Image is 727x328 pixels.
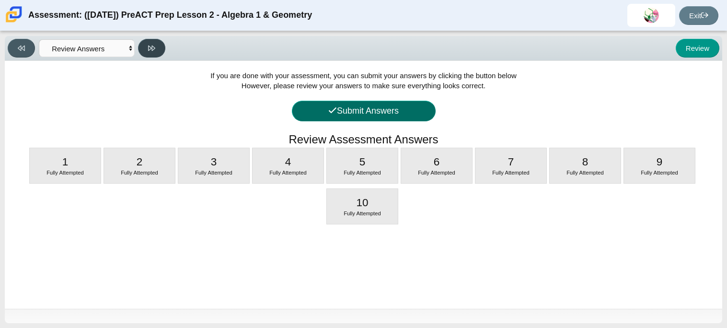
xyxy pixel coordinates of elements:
img: jeremiah.james.1JpW2J [644,8,659,23]
img: Carmen School of Science & Technology [4,4,24,24]
button: Submit Answers [292,101,436,121]
span: Fully Attempted [418,170,455,176]
h1: Review Assessment Answers [288,131,438,148]
span: Fully Attempted [566,170,604,176]
span: Fully Attempted [344,211,381,216]
span: 7 [508,156,514,168]
span: 8 [582,156,589,168]
span: Fully Attempted [121,170,158,176]
span: Fully Attempted [269,170,307,176]
span: Fully Attempted [344,170,381,176]
span: Fully Attempted [492,170,530,176]
span: 10 [356,197,368,209]
span: 3 [211,156,217,168]
span: Fully Attempted [641,170,678,176]
span: 1 [62,156,69,168]
span: Fully Attempted [195,170,232,176]
span: 9 [657,156,663,168]
span: Fully Attempted [46,170,84,176]
span: 2 [137,156,143,168]
span: 5 [359,156,366,168]
span: 4 [285,156,291,168]
div: Assessment: ([DATE]) PreACT Prep Lesson 2 - Algebra 1 & Geometry [28,4,312,27]
button: Review [676,39,719,58]
span: 6 [434,156,440,168]
span: If you are done with your assessment, you can submit your answers by clicking the button below Ho... [210,71,517,90]
a: Carmen School of Science & Technology [4,18,24,26]
a: Exit [679,6,718,25]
